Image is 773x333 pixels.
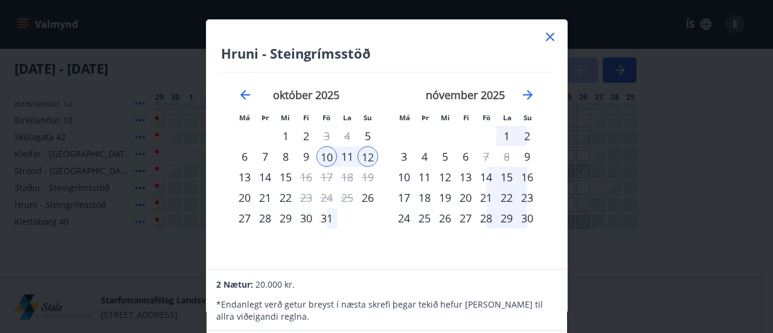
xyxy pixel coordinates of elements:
small: Fi [463,113,469,122]
div: Aðeins innritun í boði [358,187,378,208]
td: Not available. laugardagur, 8. nóvember 2025 [496,146,517,167]
small: Má [399,113,410,122]
td: Choose miðvikudagur, 1. október 2025 as your check-in date. It’s available. [275,126,296,146]
small: Má [239,113,250,122]
td: Choose þriðjudagur, 28. október 2025 as your check-in date. It’s available. [255,208,275,228]
div: Aðeins innritun í boði [234,187,255,208]
td: Selected. laugardagur, 11. október 2025 [337,146,358,167]
div: 28 [476,208,496,228]
td: Choose sunnudagur, 5. október 2025 as your check-in date. It’s available. [358,126,378,146]
td: Choose fimmtudagur, 6. nóvember 2025 as your check-in date. It’s available. [455,146,476,167]
td: Choose þriðjudagur, 4. nóvember 2025 as your check-in date. It’s available. [414,146,435,167]
td: Choose fimmtudagur, 16. október 2025 as your check-in date. It’s available. [296,167,316,187]
td: Choose föstudagur, 7. nóvember 2025 as your check-in date. It’s available. [476,146,496,167]
div: 27 [455,208,476,228]
small: Mi [441,113,450,122]
td: Choose mánudagur, 6. október 2025 as your check-in date. It’s available. [234,146,255,167]
p: * Endanlegt verð getur breyst í næsta skrefi þegar tekið hefur [PERSON_NAME] til allra viðeigandi... [216,299,557,323]
span: 20.000 kr. [255,279,295,290]
div: 5 [435,146,455,167]
td: Selected as start date. föstudagur, 10. október 2025 [316,146,337,167]
div: 14 [476,167,496,187]
div: 11 [414,167,435,187]
div: Move forward to switch to the next month. [521,88,535,102]
strong: október 2025 [273,88,339,102]
td: Choose mánudagur, 17. nóvember 2025 as your check-in date. It’s available. [394,187,414,208]
td: Choose laugardagur, 22. nóvember 2025 as your check-in date. It’s available. [496,187,517,208]
div: 20 [455,187,476,208]
div: 18 [414,187,435,208]
div: 6 [455,146,476,167]
div: Aðeins útritun í boði [296,187,316,208]
div: 17 [394,187,414,208]
td: Choose þriðjudagur, 14. október 2025 as your check-in date. It’s available. [255,167,275,187]
div: Calendar [221,73,553,255]
div: 15 [275,167,296,187]
td: Choose þriðjudagur, 21. október 2025 as your check-in date. It’s available. [255,187,275,208]
small: Fö [483,113,490,122]
div: 9 [296,146,316,167]
div: Aðeins útritun í boði [296,167,316,187]
td: Selected as end date. sunnudagur, 12. október 2025 [358,146,378,167]
td: Choose fimmtudagur, 13. nóvember 2025 as your check-in date. It’s available. [455,167,476,187]
small: Su [364,113,372,122]
td: Choose þriðjudagur, 25. nóvember 2025 as your check-in date. It’s available. [414,208,435,228]
td: Choose sunnudagur, 2. nóvember 2025 as your check-in date. It’s available. [517,126,537,146]
td: Choose sunnudagur, 9. nóvember 2025 as your check-in date. It’s available. [517,146,537,167]
td: Choose mánudagur, 24. nóvember 2025 as your check-in date. It’s available. [394,208,414,228]
div: 3 [394,146,414,167]
td: Choose föstudagur, 14. nóvember 2025 as your check-in date. It’s available. [476,167,496,187]
td: Choose sunnudagur, 26. október 2025 as your check-in date. It’s available. [358,187,378,208]
td: Choose sunnudagur, 30. nóvember 2025 as your check-in date. It’s available. [517,208,537,228]
div: 2 [517,126,537,146]
td: Choose föstudagur, 28. nóvember 2025 as your check-in date. It’s available. [476,208,496,228]
td: Not available. laugardagur, 18. október 2025 [337,167,358,187]
td: Not available. föstudagur, 24. október 2025 [316,187,337,208]
div: 21 [255,187,275,208]
div: 30 [517,208,537,228]
div: 11 [337,146,358,167]
td: Choose fimmtudagur, 2. október 2025 as your check-in date. It’s available. [296,126,316,146]
td: Choose miðvikudagur, 22. október 2025 as your check-in date. It’s available. [275,187,296,208]
strong: nóvember 2025 [426,88,505,102]
div: Aðeins innritun í boði [358,126,378,146]
div: 15 [496,167,517,187]
div: 7 [255,146,275,167]
div: 2 [296,126,316,146]
div: Move backward to switch to the previous month. [238,88,252,102]
td: Choose miðvikudagur, 26. nóvember 2025 as your check-in date. It’s available. [435,208,455,228]
div: 28 [255,208,275,228]
div: 10 [394,167,414,187]
td: Choose laugardagur, 15. nóvember 2025 as your check-in date. It’s available. [496,167,517,187]
div: 22 [496,187,517,208]
div: Aðeins útritun í boði [316,126,337,146]
td: Choose mánudagur, 20. október 2025 as your check-in date. It’s available. [234,187,255,208]
div: 4 [414,146,435,167]
td: Choose laugardagur, 1. nóvember 2025 as your check-in date. It’s available. [496,126,517,146]
td: Choose mánudagur, 13. október 2025 as your check-in date. It’s available. [234,167,255,187]
div: 16 [517,167,537,187]
small: Fö [322,113,330,122]
td: Not available. laugardagur, 4. október 2025 [337,126,358,146]
td: Choose fimmtudagur, 23. október 2025 as your check-in date. It’s available. [296,187,316,208]
td: Choose miðvikudagur, 19. nóvember 2025 as your check-in date. It’s available. [435,187,455,208]
td: Choose laugardagur, 29. nóvember 2025 as your check-in date. It’s available. [496,208,517,228]
div: 30 [296,208,316,228]
td: Not available. laugardagur, 25. október 2025 [337,187,358,208]
small: Mi [281,113,290,122]
td: Choose þriðjudagur, 11. nóvember 2025 as your check-in date. It’s available. [414,167,435,187]
div: 24 [394,208,414,228]
div: 6 [234,146,255,167]
td: Choose fimmtudagur, 30. október 2025 as your check-in date. It’s available. [296,208,316,228]
div: 23 [517,187,537,208]
td: Choose mánudagur, 3. nóvember 2025 as your check-in date. It’s available. [394,146,414,167]
td: Choose sunnudagur, 23. nóvember 2025 as your check-in date. It’s available. [517,187,537,208]
small: Su [524,113,532,122]
div: 1 [275,126,296,146]
div: 13 [234,167,255,187]
div: 31 [316,208,337,228]
div: 8 [275,146,296,167]
td: Choose þriðjudagur, 7. október 2025 as your check-in date. It’s available. [255,146,275,167]
div: 12 [435,167,455,187]
small: Þr [422,113,429,122]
